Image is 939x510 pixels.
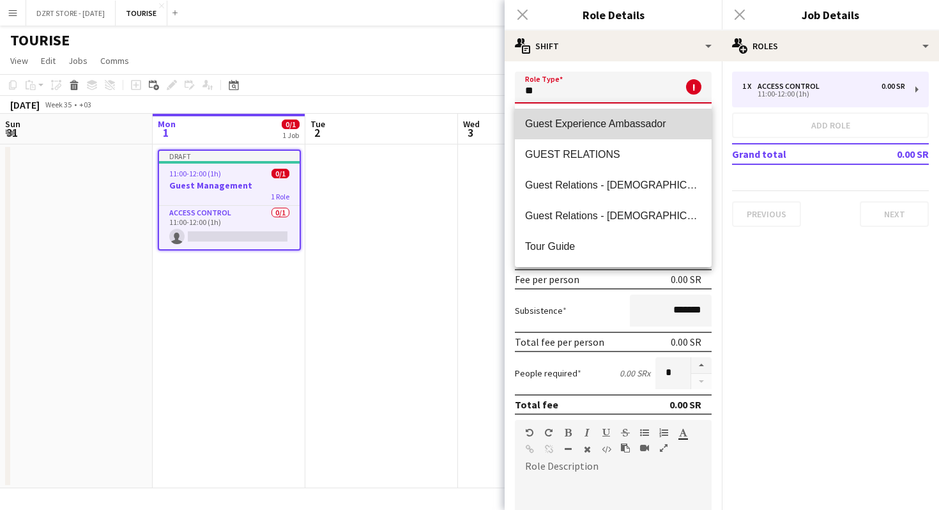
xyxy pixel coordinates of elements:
span: Sun [5,118,20,130]
h3: Role Details [505,6,722,23]
span: Wed [463,118,480,130]
button: Increase [691,357,712,374]
h3: Guest Management [159,180,300,191]
td: Grand total [732,144,855,164]
button: Strikethrough [621,428,630,438]
span: 31 [3,125,20,140]
a: View [5,52,33,69]
button: Ordered List [659,428,668,438]
button: Insert video [640,443,649,453]
div: 0.00 SR [671,273,701,286]
span: Tour Guide [525,240,701,252]
span: Edit [41,55,56,66]
span: 1 [156,125,176,140]
td: 0.00 SR [855,144,929,164]
div: Draft [159,151,300,161]
span: GUEST RELATIONS [525,148,701,160]
span: Guest Relations - [DEMOGRAPHIC_DATA] [525,179,701,191]
h1: TOURISE [10,31,70,50]
button: TOURISE [116,1,167,26]
label: People required [515,367,581,379]
button: DZRT STORE - [DATE] [26,1,116,26]
div: 1 x [742,82,758,91]
label: Subsistence [515,305,567,316]
button: Paste as plain text [621,443,630,453]
app-job-card: Draft11:00-12:00 (1h)0/1Guest Management1 RoleAccess Control0/111:00-12:00 (1h) [158,150,301,251]
div: 0.00 SR [669,398,701,411]
button: Redo [544,428,553,438]
button: Undo [525,428,534,438]
span: Guest Experience Ambassador [525,118,701,130]
button: Unordered List [640,428,649,438]
span: Tue [310,118,325,130]
div: Roles [722,31,939,61]
div: 1 Job [282,130,299,140]
div: Access Control [758,82,825,91]
div: 0.00 SR [882,82,905,91]
div: [DATE] [10,98,40,111]
div: 0.00 SR x [620,367,650,379]
a: Jobs [63,52,93,69]
span: Mon [158,118,176,130]
div: 11:00-12:00 (1h) [742,91,905,97]
span: Guest Relations - [DEMOGRAPHIC_DATA] [525,210,701,222]
button: HTML Code [602,444,611,454]
div: 0.00 SR [671,336,701,348]
div: +03 [79,100,91,109]
span: 0/1 [282,120,300,129]
span: View [10,55,28,66]
a: Comms [95,52,134,69]
span: 0/1 [271,169,289,178]
div: Fee per person [515,273,579,286]
span: Comms [100,55,129,66]
span: Jobs [68,55,88,66]
div: Total fee [515,398,558,411]
button: Text Color [678,428,687,438]
a: Edit [36,52,61,69]
span: 2 [309,125,325,140]
app-card-role: Access Control0/111:00-12:00 (1h) [159,206,300,249]
button: Underline [602,428,611,438]
span: 3 [461,125,480,140]
button: Clear Formatting [583,444,592,454]
div: Total fee per person [515,336,604,348]
button: Fullscreen [659,443,668,453]
span: 11:00-12:00 (1h) [169,169,221,178]
h3: Job Details [722,6,939,23]
button: Horizontal Line [563,444,572,454]
span: Week 35 [42,100,74,109]
div: Shift [505,31,722,61]
button: Bold [563,428,572,438]
span: 1 Role [271,192,289,201]
button: Italic [583,428,592,438]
